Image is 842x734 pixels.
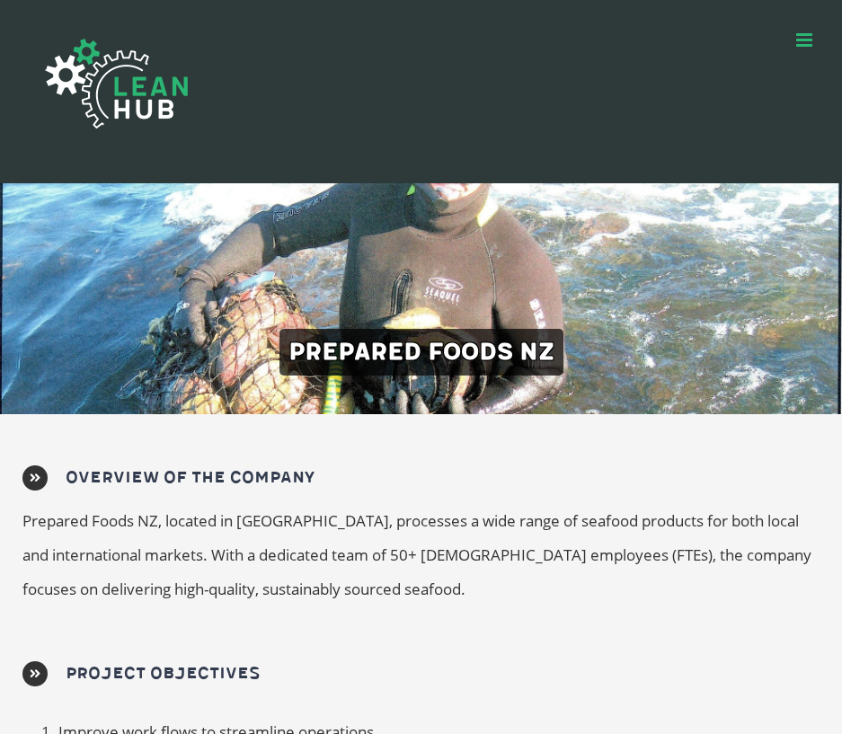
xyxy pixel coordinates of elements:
span: Prepared Foods NZ, located in [GEOGRAPHIC_DATA], processes a wide range of seafood products for b... [22,510,811,600]
h2: Project Objectives [66,661,260,686]
span: Prepared Foods NZ [279,329,563,376]
h2: Overview of the Company [66,465,315,491]
img: The Lean Hub | Optimising productivity with Lean Logo [27,20,207,147]
a: Toggle mobile menu [796,31,815,49]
